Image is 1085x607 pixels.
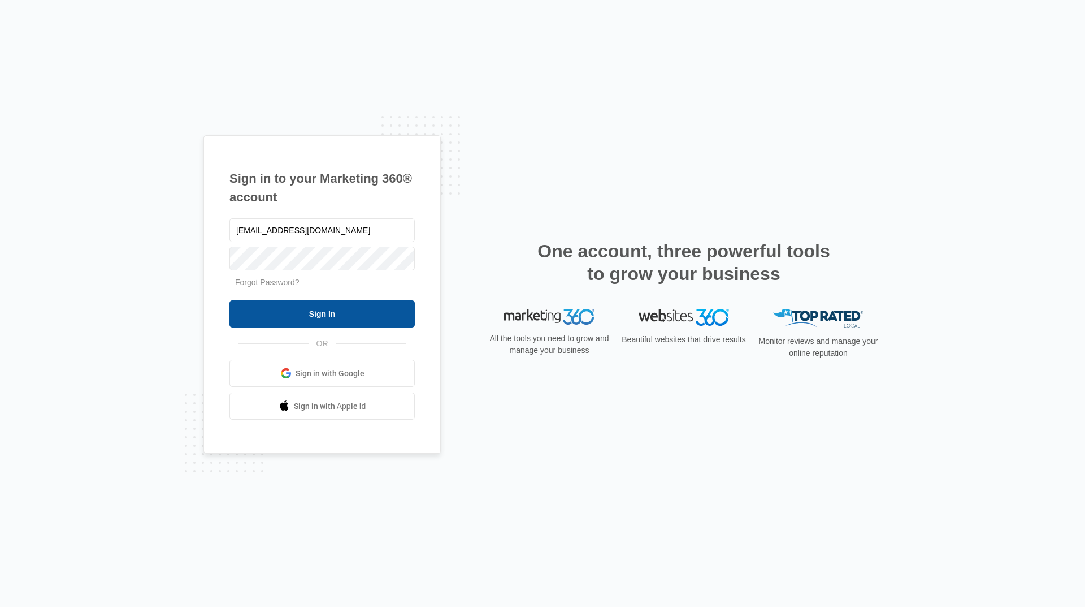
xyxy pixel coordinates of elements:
h1: Sign in to your Marketing 360® account [229,169,415,206]
a: Forgot Password? [235,278,300,287]
input: Email [229,218,415,242]
h2: One account, three powerful tools to grow your business [534,240,834,285]
img: Websites 360 [639,309,729,325]
p: Monitor reviews and manage your online reputation [755,335,882,359]
span: OR [309,338,336,350]
a: Sign in with Apple Id [229,393,415,420]
input: Sign In [229,300,415,328]
img: Top Rated Local [773,309,863,328]
a: Sign in with Google [229,360,415,387]
p: Beautiful websites that drive results [620,334,747,346]
span: Sign in with Google [296,368,364,380]
span: Sign in with Apple Id [294,401,366,412]
img: Marketing 360 [504,309,594,325]
p: All the tools you need to grow and manage your business [486,333,613,356]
